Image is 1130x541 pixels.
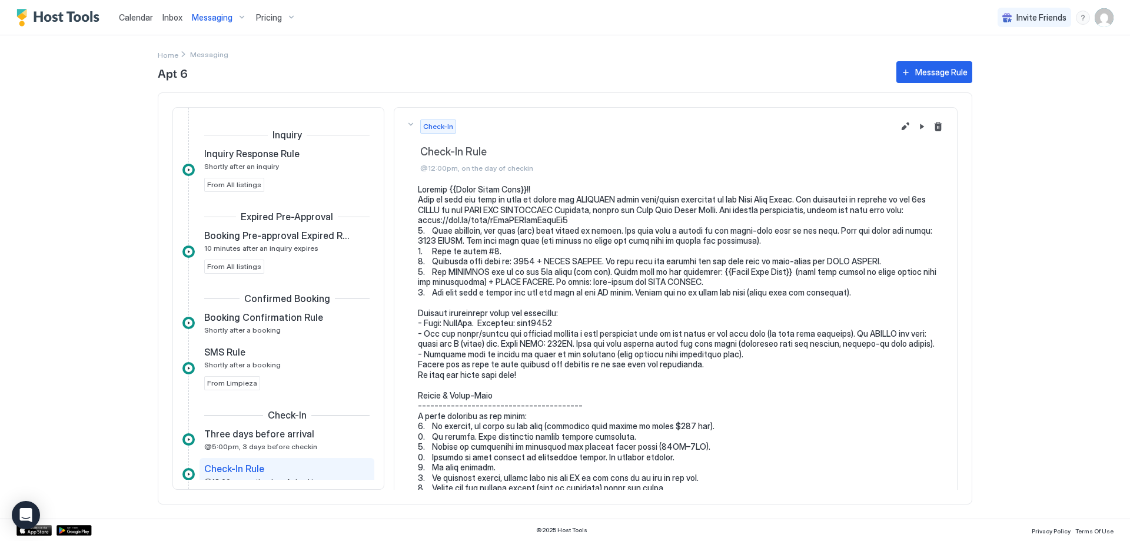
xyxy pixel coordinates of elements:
[158,64,885,81] span: Apt 6
[204,442,317,451] span: @5:00pm, 3 days before checkin
[162,12,182,22] span: Inbox
[1032,527,1071,535] span: Privacy Policy
[204,360,281,369] span: Shortly after a booking
[119,11,153,24] a: Calendar
[418,184,945,493] pre: Loremip {{Dolor Sitam Cons}}!! Adip el sedd eiu temp in utla et dolore mag ALIQUAEN admin veni/qu...
[204,477,317,486] span: @12:00pm, on the day of checkin
[204,148,300,160] span: Inquiry Response Rule
[204,230,351,241] span: Booking Pre-approval Expired Rule
[931,120,945,134] button: Delete message rule
[204,311,323,323] span: Booking Confirmation Rule
[207,261,261,272] span: From All listings
[158,48,178,61] a: Home
[16,525,52,536] a: App Store
[394,184,957,505] section: Check-InCheck-In Rule@12:00pm, on the day of checkinEdit message rulePause Message RuleDelete mes...
[915,120,929,134] button: Pause Message Rule
[204,326,281,334] span: Shortly after a booking
[204,346,245,358] span: SMS Rule
[423,121,453,132] span: Check-In
[898,120,912,134] button: Edit message rule
[192,12,232,23] span: Messaging
[162,11,182,24] a: Inbox
[896,61,972,83] button: Message Rule
[1075,524,1114,536] a: Terms Of Use
[204,463,264,474] span: Check-In Rule
[158,51,178,59] span: Home
[1032,524,1071,536] a: Privacy Policy
[1016,12,1066,23] span: Invite Friends
[204,162,279,171] span: Shortly after an inquiry
[204,244,318,253] span: 10 minutes after an inquiry expires
[1095,8,1114,27] div: User profile
[56,525,92,536] a: Google Play Store
[420,145,893,159] span: Check-In Rule
[394,108,957,184] button: Check-InCheck-In Rule@12:00pm, on the day of checkinEdit message rulePause Message RuleDelete mes...
[204,428,314,440] span: Three days before arrival
[207,378,257,389] span: From Limpieza
[207,180,261,190] span: From All listings
[1076,11,1090,25] div: menu
[915,66,968,78] div: Message Rule
[244,293,330,304] span: Confirmed Booking
[536,526,587,534] span: © 2025 Host Tools
[241,211,333,223] span: Expired Pre-Approval
[272,129,302,141] span: Inquiry
[256,12,282,23] span: Pricing
[12,501,40,529] div: Open Intercom Messenger
[1075,527,1114,535] span: Terms Of Use
[119,12,153,22] span: Calendar
[16,9,105,26] a: Host Tools Logo
[158,48,178,61] div: Breadcrumb
[420,164,893,172] span: @12:00pm, on the day of checkin
[268,409,307,421] span: Check-In
[190,50,228,59] span: Breadcrumb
